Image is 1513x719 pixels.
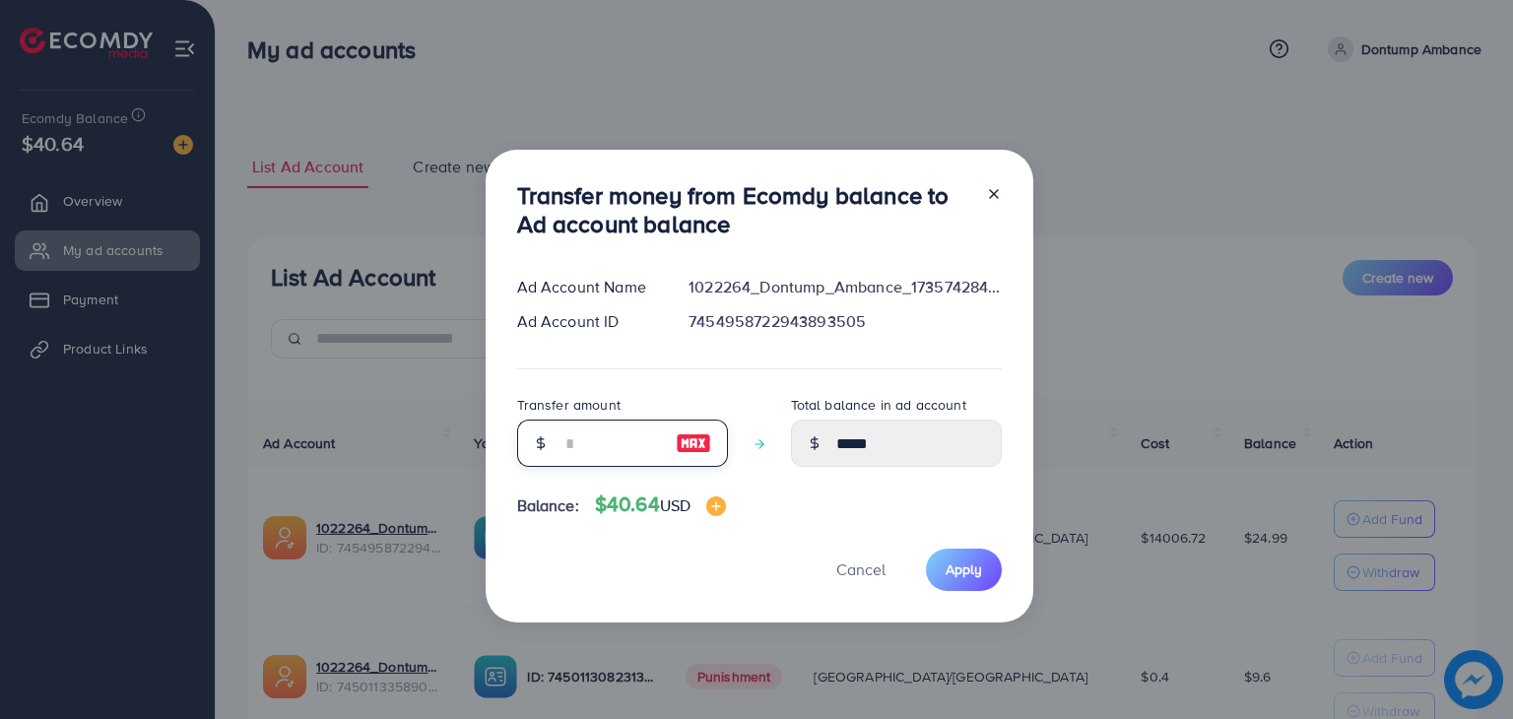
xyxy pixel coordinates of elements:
[660,494,691,516] span: USD
[501,310,674,333] div: Ad Account ID
[926,549,1002,591] button: Apply
[791,395,966,415] label: Total balance in ad account
[673,276,1017,298] div: 1022264_Dontump_Ambance_1735742847027
[517,494,579,517] span: Balance:
[676,431,711,455] img: image
[836,558,886,580] span: Cancel
[812,549,910,591] button: Cancel
[517,395,621,415] label: Transfer amount
[946,559,982,579] span: Apply
[706,496,726,516] img: image
[595,492,726,517] h4: $40.64
[517,181,970,238] h3: Transfer money from Ecomdy balance to Ad account balance
[673,310,1017,333] div: 7454958722943893505
[501,276,674,298] div: Ad Account Name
